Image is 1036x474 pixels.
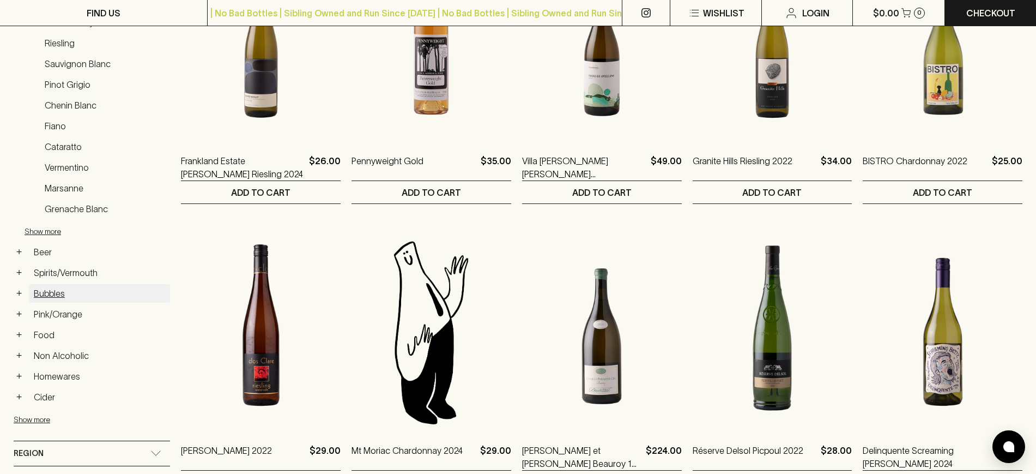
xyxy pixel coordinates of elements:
a: Fiano [40,117,170,135]
button: ADD TO CART [352,181,511,203]
p: $28.00 [821,444,852,470]
a: [PERSON_NAME] 2022 [181,444,272,470]
p: $29.00 [480,444,511,470]
button: + [14,371,25,382]
p: Checkout [966,7,1015,20]
a: Cataratto [40,137,170,156]
p: $25.00 [992,154,1022,181]
span: Region [14,447,44,460]
button: + [14,309,25,320]
a: Frankland Estate [PERSON_NAME] Riesling 2024 [181,154,305,181]
p: Login [802,7,829,20]
button: + [14,247,25,257]
a: Grenache Blanc [40,200,170,218]
p: $49.00 [651,154,682,181]
a: Beer [29,243,170,261]
p: 0 [917,10,922,16]
button: ADD TO CART [522,181,682,203]
button: ADD TO CART [181,181,341,203]
a: Sauvignon Blanc [40,55,170,73]
p: $34.00 [821,154,852,181]
a: Villa [PERSON_NAME] [PERSON_NAME] [PERSON_NAME] 2022 [522,154,646,181]
button: + [14,392,25,403]
a: Spirits/Vermouth [29,263,170,282]
a: Riesling [40,34,170,52]
p: $35.00 [481,154,511,181]
a: Cider [29,388,170,406]
p: ADD TO CART [402,186,461,199]
p: $0.00 [873,7,899,20]
a: Non Alcoholic [29,346,170,365]
img: Agnes et Didier Dauvissat Beauroy 1er Chablis Magnum 2021 [522,237,682,428]
a: Granite Hills Riesling 2022 [693,154,792,181]
img: Réserve Delsol Picpoul 2022 [693,237,852,428]
button: ADD TO CART [863,181,1022,203]
button: ADD TO CART [693,181,852,203]
a: Pennyweight Gold [352,154,423,181]
a: Food [29,326,170,344]
button: + [14,350,25,361]
a: [PERSON_NAME] et [PERSON_NAME] Beauroy 1er Chablis Magnum 2021 [522,444,641,470]
a: Chenin Blanc [40,96,170,115]
p: $224.00 [646,444,682,470]
p: $26.00 [309,154,341,181]
a: Pink/Orange [29,305,170,323]
p: ADD TO CART [742,186,802,199]
div: Region [14,441,170,466]
a: Bubbles [29,284,170,303]
a: Delinquente Screaming [PERSON_NAME] 2024 [863,444,989,470]
img: Blackhearts & Sparrows Man [352,237,511,428]
p: ADD TO CART [231,186,290,199]
button: + [14,288,25,299]
a: Réserve Delsol Picpoul 2022 [693,444,803,470]
p: $27.00 [993,444,1022,470]
p: $29.00 [310,444,341,470]
p: FIND US [87,7,120,20]
button: + [14,329,25,340]
a: Homewares [29,367,170,386]
a: BISTRO Chardonnay 2022 [863,154,967,181]
a: Vermentino [40,158,170,177]
p: ADD TO CART [913,186,972,199]
button: + [14,267,25,278]
a: Marsanne [40,179,170,197]
img: Delinquente Screaming Betty Vermentino 2024 [863,237,1022,428]
button: Show more [25,220,167,243]
img: Clos Clare Riesling 2022 [181,237,341,428]
a: Pinot Grigio [40,75,170,94]
button: Show more [14,409,156,431]
img: bubble-icon [1003,441,1014,452]
a: Mt Moriac Chardonnay 2024 [352,444,463,470]
p: ADD TO CART [572,186,632,199]
p: Wishlist [703,7,744,20]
